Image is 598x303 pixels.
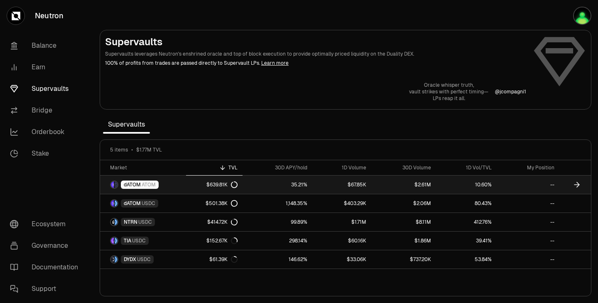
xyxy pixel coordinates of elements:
[3,257,90,278] a: Documentation
[186,213,243,231] a: $414.72K
[209,256,238,263] div: $61.39K
[100,213,186,231] a: NTRN LogoUSDC LogoNTRNUSDC
[312,194,371,213] a: $403.29K
[124,200,141,207] span: dATOM
[243,213,312,231] a: 99.89%
[186,176,243,194] a: $639.81K
[376,164,431,171] div: 30D Volume
[436,176,497,194] a: 10.60%
[243,250,312,269] a: 146.62%
[436,250,497,269] a: 53.84%
[502,164,554,171] div: My Position
[436,232,497,250] a: 39.41%
[115,256,118,263] img: USDC Logo
[191,164,238,171] div: TVL
[124,237,131,244] span: TIA
[3,35,90,56] a: Balance
[371,232,436,250] a: $1.86M
[111,200,114,207] img: dATOM Logo
[110,147,128,153] span: 5 items
[100,250,186,269] a: DYDX LogoUSDC LogoDYDXUSDC
[105,50,526,58] p: Supervaults leverages Neutron's enshrined oracle and top of block execution to provide optimally ...
[3,121,90,143] a: Orderbook
[441,164,492,171] div: 1D Vol/TVL
[261,60,289,66] a: Learn more
[497,213,559,231] a: --
[100,232,186,250] a: TIA LogoUSDC LogoTIAUSDC
[409,88,488,95] p: vault strikes with perfect timing—
[3,100,90,121] a: Bridge
[409,82,488,102] a: Oracle whisper truth,vault strikes with perfect timing—LPs reap it all.
[124,219,137,225] span: NTRN
[207,219,238,225] div: $414.72K
[100,176,186,194] a: dATOM LogoATOM LogodATOMATOM
[436,194,497,213] a: 80.43%
[243,176,312,194] a: 35.21%
[206,200,238,207] div: $501.38K
[573,7,591,25] img: Anogueira
[100,194,186,213] a: dATOM LogoUSDC LogodATOMUSDC
[3,235,90,257] a: Governance
[142,200,155,207] span: USDC
[436,213,497,231] a: 412.76%
[124,181,141,188] span: dATOM
[371,194,436,213] a: $2.06M
[105,35,526,49] h2: Supervaults
[115,200,118,207] img: USDC Logo
[312,232,371,250] a: $60.16K
[3,78,90,100] a: Supervaults
[409,82,488,88] p: Oracle whisper truth,
[115,181,118,188] img: ATOM Logo
[124,256,136,263] span: DYDX
[497,194,559,213] a: --
[371,176,436,194] a: $2.61M
[495,88,526,95] a: @jcompagni1
[138,219,152,225] span: USDC
[111,181,114,188] img: dATOM Logo
[371,213,436,231] a: $8.11M
[312,213,371,231] a: $1.71M
[243,232,312,250] a: 298.14%
[317,164,366,171] div: 1D Volume
[3,278,90,300] a: Support
[137,256,151,263] span: USDC
[497,176,559,194] a: --
[497,250,559,269] a: --
[136,147,162,153] span: $1.77M TVL
[110,164,181,171] div: Market
[3,56,90,78] a: Earn
[105,59,526,67] p: 100% of profits from trades are passed directly to Supervault LPs.
[186,194,243,213] a: $501.38K
[103,116,150,133] span: Supervaults
[132,237,146,244] span: USDC
[371,250,436,269] a: $737.20K
[111,219,114,225] img: NTRN Logo
[115,219,118,225] img: USDC Logo
[243,194,312,213] a: 1,148.35%
[409,95,488,102] p: LPs reap it all.
[115,237,118,244] img: USDC Logo
[312,176,371,194] a: $67.85K
[3,143,90,164] a: Stake
[111,237,114,244] img: TIA Logo
[3,213,90,235] a: Ecosystem
[111,256,114,263] img: DYDX Logo
[495,88,526,95] p: @ jcompagni1
[248,164,307,171] div: 30D APY/hold
[206,237,238,244] div: $152.67K
[186,232,243,250] a: $152.67K
[497,232,559,250] a: --
[206,181,238,188] div: $639.81K
[142,181,156,188] span: ATOM
[186,250,243,269] a: $61.39K
[312,250,371,269] a: $33.06K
